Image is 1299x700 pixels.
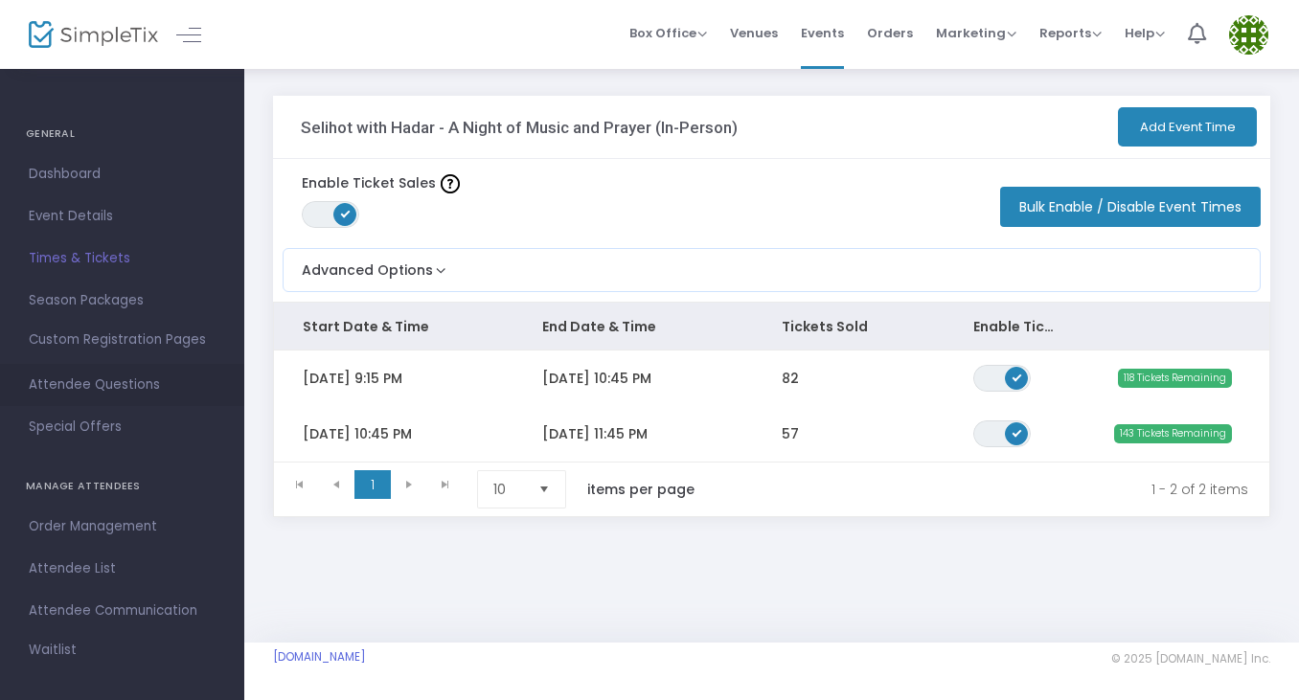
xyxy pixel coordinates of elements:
[1013,427,1022,437] span: ON
[629,24,707,42] span: Box Office
[542,369,651,388] span: [DATE] 10:45 PM
[274,303,513,350] th: Start Date & Time
[493,480,523,499] span: 10
[303,369,402,388] span: [DATE] 9:15 PM
[274,303,1269,462] div: Data table
[29,373,216,397] span: Attendee Questions
[29,415,216,440] span: Special Offers
[284,249,450,281] button: Advanced Options
[341,209,351,218] span: ON
[587,480,695,499] label: items per page
[1114,424,1232,443] span: 143 Tickets Remaining
[29,641,77,660] span: Waitlist
[782,424,799,443] span: 57
[29,330,206,350] span: Custom Registration Pages
[441,174,460,193] img: question-mark
[531,471,558,508] button: Select
[26,115,218,153] h4: GENERAL
[29,514,216,539] span: Order Management
[753,303,945,350] th: Tickets Sold
[273,649,366,665] a: [DOMAIN_NAME]
[1013,372,1022,381] span: ON
[1039,24,1102,42] span: Reports
[302,173,460,193] label: Enable Ticket Sales
[542,424,648,443] span: [DATE] 11:45 PM
[29,162,216,187] span: Dashboard
[782,369,799,388] span: 82
[354,470,391,499] span: Page 1
[26,467,218,506] h4: MANAGE ATTENDEES
[29,204,216,229] span: Event Details
[867,9,913,57] span: Orders
[513,303,753,350] th: End Date & Time
[29,598,216,623] span: Attendee Communication
[936,24,1016,42] span: Marketing
[1000,187,1261,227] button: Bulk Enable / Disable Event Times
[801,9,844,57] span: Events
[29,246,216,271] span: Times & Tickets
[945,303,1088,350] th: Enable Ticket Sales
[1111,651,1270,666] span: © 2025 [DOMAIN_NAME] Inc.
[1118,107,1257,147] button: Add Event Time
[301,118,738,137] h3: Selihot with Hadar - A Night of Music and Prayer (In-Person)
[735,470,1248,508] kendo-pager-info: 1 - 2 of 2 items
[1118,369,1232,388] span: 118 Tickets Remaining
[303,424,412,443] span: [DATE] 10:45 PM
[29,288,216,313] span: Season Packages
[29,556,216,581] span: Attendee List
[730,9,778,57] span: Venues
[1125,24,1165,42] span: Help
